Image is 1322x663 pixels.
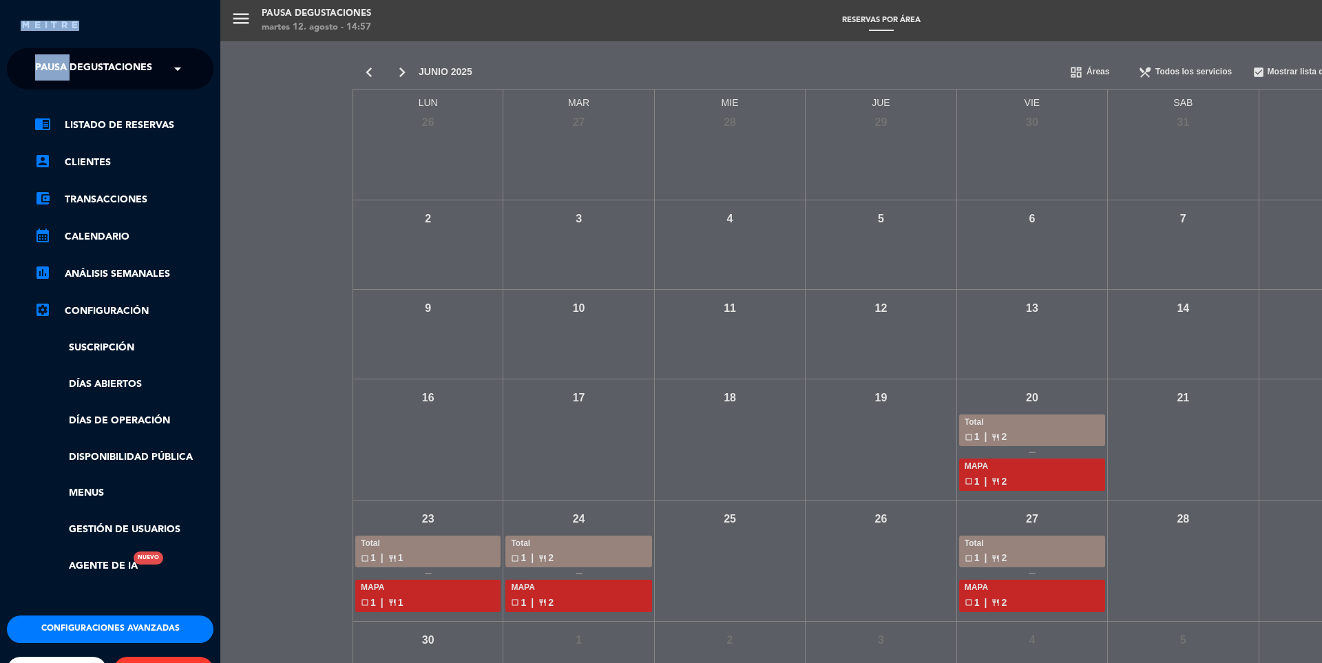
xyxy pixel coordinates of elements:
[134,551,163,565] div: Nuevo
[34,303,213,319] a: Configuración
[7,615,213,643] button: Configuraciones avanzadas
[34,154,213,171] a: account_boxClientes
[34,190,51,207] i: account_balance_wallet
[34,266,213,282] a: assessmentANÁLISIS SEMANALES
[34,153,51,169] i: account_box
[34,227,51,244] i: calendar_month
[34,191,213,208] a: account_balance_walletTransacciones
[34,340,213,356] a: Suscripción
[34,264,51,281] i: assessment
[35,54,152,83] span: Pausa Degustaciones
[34,229,213,245] a: calendar_monthCalendario
[34,558,138,574] a: Agente de IANuevo
[34,485,213,501] a: Menus
[34,302,51,318] i: settings_applications
[34,522,213,538] a: Gestión de usuarios
[34,117,213,134] a: chrome_reader_modeListado de Reservas
[34,450,213,465] a: Disponibilidad pública
[34,377,213,392] a: Días abiertos
[21,21,79,31] img: MEITRE
[34,116,51,132] i: chrome_reader_mode
[34,413,213,429] a: Días de Operación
